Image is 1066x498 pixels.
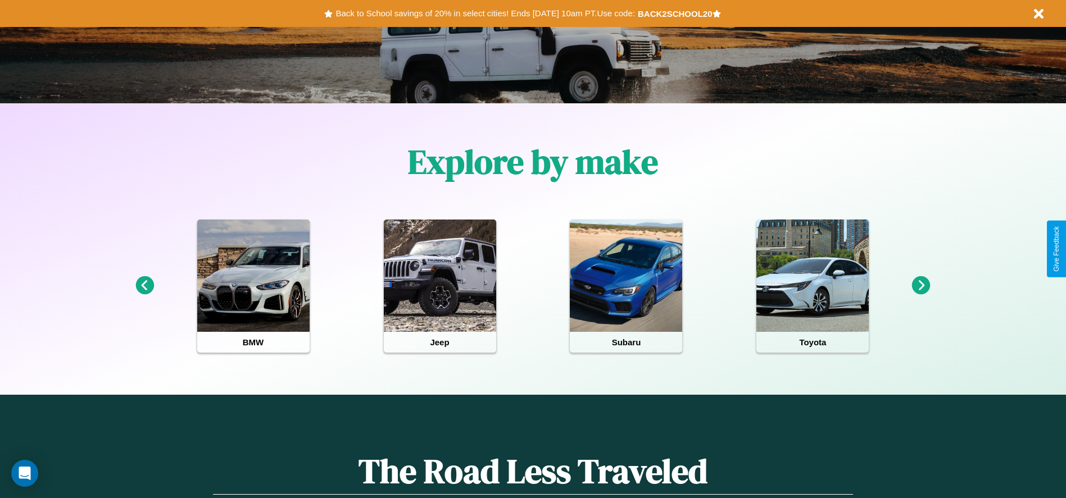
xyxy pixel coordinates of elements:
[570,332,682,353] h4: Subaru
[213,448,852,495] h1: The Road Less Traveled
[333,6,637,21] button: Back to School savings of 20% in select cities! Ends [DATE] 10am PT.Use code:
[1053,226,1060,272] div: Give Feedback
[384,332,496,353] h4: Jeep
[197,332,310,353] h4: BMW
[638,9,713,19] b: BACK2SCHOOL20
[756,332,869,353] h4: Toyota
[408,139,658,185] h1: Explore by make
[11,460,38,487] div: Open Intercom Messenger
